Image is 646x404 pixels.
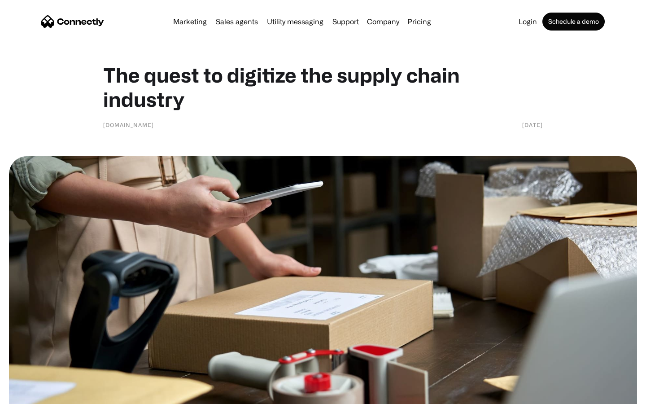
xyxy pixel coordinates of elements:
[212,18,262,25] a: Sales agents
[515,18,541,25] a: Login
[170,18,210,25] a: Marketing
[18,388,54,401] ul: Language list
[263,18,327,25] a: Utility messaging
[9,388,54,401] aside: Language selected: English
[367,15,399,28] div: Company
[329,18,362,25] a: Support
[103,120,154,129] div: [DOMAIN_NAME]
[103,63,543,111] h1: The quest to digitize the supply chain industry
[542,13,605,31] a: Schedule a demo
[404,18,435,25] a: Pricing
[522,120,543,129] div: [DATE]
